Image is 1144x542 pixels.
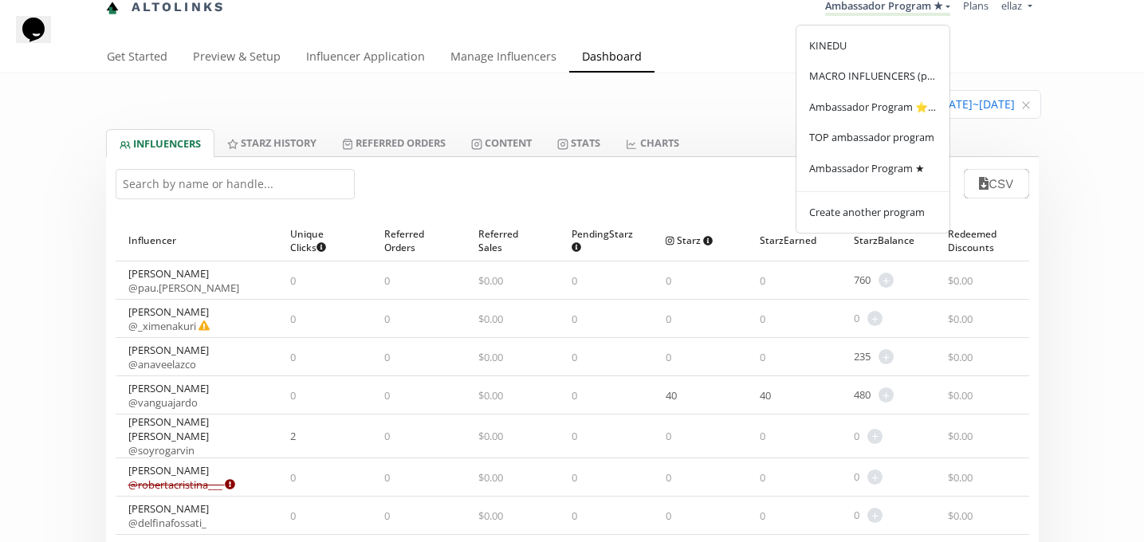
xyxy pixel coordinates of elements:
[666,429,671,443] span: 0
[796,198,949,226] a: Create another program
[854,349,871,364] span: 235
[214,129,329,156] a: Starz HISTORY
[384,220,453,261] div: Referred Orders
[116,169,355,199] input: Search by name or handle...
[572,227,633,254] span: Pending Starz
[948,388,973,403] span: $ 0.00
[854,429,859,444] span: 0
[290,470,296,485] span: 0
[128,501,209,530] div: [PERSON_NAME]
[106,2,119,14] img: favicon-32x32.png
[128,381,209,410] div: [PERSON_NAME]
[478,350,503,364] span: $ 0.00
[760,350,765,364] span: 0
[128,463,235,492] div: [PERSON_NAME]
[666,273,671,288] span: 0
[854,311,859,326] span: 0
[760,429,765,443] span: 0
[809,100,937,114] span: Ambassador Program ⭐️⭐️
[384,429,390,443] span: 0
[544,129,613,156] a: Stats
[948,273,973,288] span: $ 0.00
[948,470,973,485] span: $ 0.00
[478,509,503,523] span: $ 0.00
[478,388,503,403] span: $ 0.00
[613,129,691,156] a: CHARTS
[106,129,214,157] a: INFLUENCERS
[128,443,195,458] a: @soyrogarvin
[128,414,265,458] div: [PERSON_NAME] [PERSON_NAME]
[809,161,925,175] span: Ambassador Program ★
[329,129,458,156] a: Referred Orders
[384,312,390,326] span: 0
[438,42,569,74] a: Manage Influencers
[760,470,765,485] span: 0
[948,429,973,443] span: $ 0.00
[384,388,390,403] span: 0
[796,25,950,234] div: ellaz
[384,470,390,485] span: 0
[290,429,296,443] span: 2
[796,124,949,155] a: TOP ambassador program
[948,350,973,364] span: $ 0.00
[384,509,390,523] span: 0
[948,509,973,523] span: $ 0.00
[128,220,265,261] div: Influencer
[879,387,894,403] span: +
[128,281,239,295] a: @pau.[PERSON_NAME]
[809,38,847,53] span: KINEDU
[572,388,577,403] span: 0
[128,357,196,371] a: @anaveelazco
[293,42,438,74] a: Influencer Application
[760,273,765,288] span: 0
[128,477,235,492] a: @robertacristina___
[760,388,771,403] span: 40
[796,32,949,63] a: KINEDU
[854,508,859,523] span: 0
[760,220,828,261] div: Starz Earned
[1021,97,1031,113] span: Clear
[128,304,210,333] div: [PERSON_NAME]
[290,273,296,288] span: 0
[478,470,503,485] span: $ 0.00
[290,509,296,523] span: 0
[666,312,671,326] span: 0
[572,470,577,485] span: 0
[16,16,67,64] iframe: chat widget
[478,220,547,261] div: Referred Sales
[128,395,198,410] a: @vanguajardo
[666,350,671,364] span: 0
[290,350,296,364] span: 0
[1021,100,1031,110] svg: close
[666,470,671,485] span: 0
[478,312,503,326] span: $ 0.00
[879,273,894,288] span: +
[128,319,210,333] a: @_ximenakuri
[809,69,937,83] span: MACRO INFLUENCERS (prog ventas)
[290,312,296,326] span: 0
[572,273,577,288] span: 0
[569,42,655,74] a: Dashboard
[666,234,713,247] span: Starz
[796,155,949,186] a: Ambassador Program ★
[128,343,209,371] div: [PERSON_NAME]
[458,129,544,156] a: Content
[867,311,883,326] span: +
[760,509,765,523] span: 0
[948,220,1016,261] div: Redeemed Discounts
[796,93,949,124] a: Ambassador Program ⭐️⭐️
[572,509,577,523] span: 0
[948,312,973,326] span: $ 0.00
[867,508,883,523] span: +
[854,273,871,288] span: 760
[666,388,677,403] span: 40
[478,273,503,288] span: $ 0.00
[760,312,765,326] span: 0
[128,516,206,530] a: @delfinafossati_
[478,429,503,443] span: $ 0.00
[572,312,577,326] span: 0
[128,266,239,295] div: [PERSON_NAME]
[290,388,296,403] span: 0
[867,429,883,444] span: +
[384,350,390,364] span: 0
